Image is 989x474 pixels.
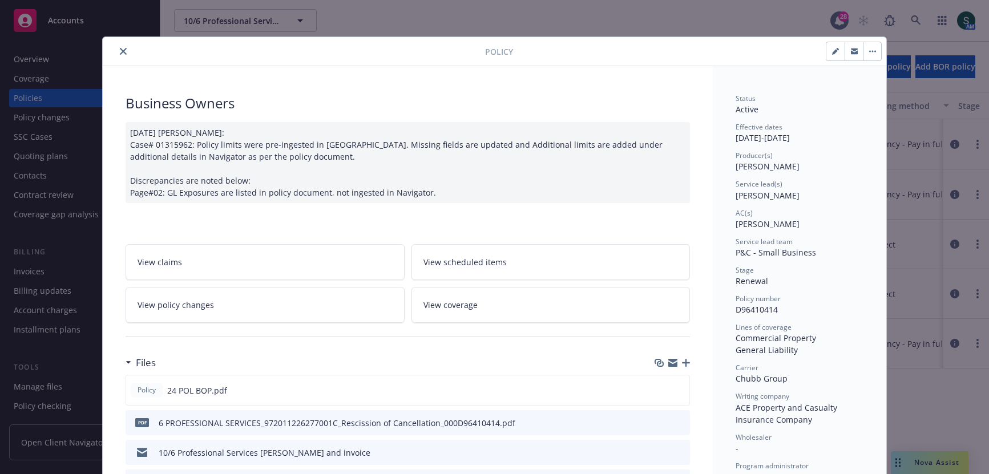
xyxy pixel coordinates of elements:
button: preview file [675,384,685,396]
span: Active [736,104,758,115]
span: D96410414 [736,304,778,315]
span: P&C - Small Business [736,247,816,258]
div: [DATE] [PERSON_NAME]: Case# 01315962: Policy limits were pre-ingested in [GEOGRAPHIC_DATA]. Missi... [126,122,690,203]
span: ACE Property and Casualty Insurance Company [736,402,839,425]
span: View coverage [423,299,478,311]
span: Writing company [736,391,789,401]
span: View claims [138,256,182,268]
button: preview file [675,447,685,459]
span: pdf [135,418,149,427]
span: View policy changes [138,299,214,311]
span: [PERSON_NAME] [736,218,800,229]
button: download file [657,447,666,459]
h3: Files [136,355,156,370]
span: Producer(s) [736,151,773,160]
a: View scheduled items [411,244,691,280]
span: Wholesaler [736,432,772,442]
span: Effective dates [736,122,782,132]
a: View coverage [411,287,691,323]
div: Files [126,355,156,370]
div: 10/6 Professional Services [PERSON_NAME] and invoice [159,447,370,459]
span: Service lead(s) [736,179,782,189]
span: Policy [485,46,513,58]
span: Stage [736,265,754,275]
div: [DATE] - [DATE] [736,122,863,144]
span: Program administrator [736,461,809,471]
button: download file [656,384,665,396]
span: Renewal [736,276,768,286]
span: [PERSON_NAME] [736,161,800,172]
a: View claims [126,244,405,280]
span: 24 POL BOP.pdf [167,384,227,396]
span: Policy [135,385,158,395]
button: preview file [675,417,685,429]
span: Chubb Group [736,373,788,384]
div: General Liability [736,344,863,356]
span: [PERSON_NAME] [736,190,800,201]
span: Policy number [736,294,781,303]
button: close [116,44,130,58]
span: Lines of coverage [736,322,792,332]
button: download file [657,417,666,429]
span: AC(s) [736,208,753,218]
span: Service lead team [736,237,793,246]
span: - [736,443,738,453]
span: Carrier [736,363,758,372]
div: 6 PROFESSIONAL SERVICES_972011226277001C_Rescission of Cancellation_000D96410414.pdf [159,417,515,429]
span: Status [736,94,756,103]
span: View scheduled items [423,256,507,268]
div: Commercial Property [736,332,863,344]
div: Business Owners [126,94,690,113]
a: View policy changes [126,287,405,323]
